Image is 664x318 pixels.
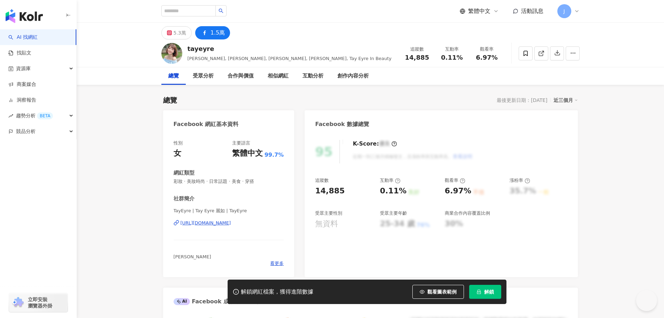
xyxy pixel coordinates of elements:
div: 女 [174,148,181,159]
div: Facebook 數據總覽 [315,120,369,128]
div: 1.5萬 [211,28,225,38]
span: 活動訊息 [521,8,543,14]
div: 互動分析 [303,72,323,80]
span: 看更多 [270,260,284,267]
div: 繁體中文 [232,148,263,159]
div: Facebook 網紅基本資料 [174,120,239,128]
div: 0.11% [380,186,406,197]
div: 主要語言 [232,140,250,146]
span: [PERSON_NAME], [PERSON_NAME], [PERSON_NAME], [PERSON_NAME], Tay Eyre In Beauty [188,56,392,61]
a: 商案媒合 [8,81,36,88]
span: TayEyre | Tay Eyre 麗如 | TayEyre [174,208,284,214]
span: 彩妝 · 美妝時尚 · 日常話題 · 美食 · 穿搭 [174,178,284,185]
a: 洞察報告 [8,97,36,104]
div: 5.3萬 [174,28,186,38]
div: 互動率 [439,46,465,53]
span: 99.7% [265,151,284,159]
div: 創作內容分析 [337,72,369,80]
span: search [219,8,223,13]
span: 解鎖 [484,289,494,295]
div: 總覽 [163,95,177,105]
button: 5.3萬 [161,26,192,39]
span: rise [8,113,13,118]
div: 漲粉率 [510,177,530,184]
div: 總覽 [168,72,179,80]
div: 受眾分析 [193,72,214,80]
img: logo [6,9,43,23]
div: 追蹤數 [315,177,329,184]
div: [URL][DOMAIN_NAME] [181,220,231,226]
div: tayeyre [188,44,392,53]
a: searchAI 找網紅 [8,34,38,41]
div: 14,885 [315,186,345,197]
button: 1.5萬 [195,26,230,39]
div: 解鎖網紅檔案，獲得進階數據 [241,288,313,296]
div: BETA [37,112,53,119]
div: 網紅類型 [174,169,194,177]
span: lock [476,289,481,294]
span: 觀看圖表範例 [427,289,457,295]
div: 商業合作內容覆蓋比例 [445,210,490,216]
div: 合作與價值 [228,72,254,80]
div: 近三個月 [554,96,578,105]
div: 社群簡介 [174,195,194,202]
a: [URL][DOMAIN_NAME] [174,220,284,226]
div: 性別 [174,140,183,146]
span: J [563,7,565,15]
div: 相似網紅 [268,72,289,80]
span: 資源庫 [16,61,31,76]
span: 趨勢分析 [16,108,53,124]
img: chrome extension [11,297,25,308]
a: 找貼文 [8,50,31,57]
span: 競品分析 [16,124,36,139]
div: 互動率 [380,177,400,184]
span: 0.11% [441,54,463,61]
span: 繁體中文 [468,7,490,15]
div: 受眾主要年齡 [380,210,407,216]
span: [PERSON_NAME] [174,254,211,259]
a: chrome extension立即安裝 瀏覽器外掛 [9,293,68,312]
span: 6.97% [476,54,497,61]
div: 最後更新日期：[DATE] [497,97,547,103]
div: 追蹤數 [404,46,430,53]
span: 立即安裝 瀏覽器外掛 [28,296,52,309]
div: 觀看率 [474,46,500,53]
button: 觀看圖表範例 [412,285,464,299]
button: 解鎖 [469,285,501,299]
div: 受眾主要性別 [315,210,342,216]
div: 觀看率 [445,177,465,184]
div: 無資料 [315,219,338,229]
span: 14,885 [405,54,429,61]
div: 6.97% [445,186,471,197]
img: KOL Avatar [161,43,182,64]
div: K-Score : [353,140,397,148]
